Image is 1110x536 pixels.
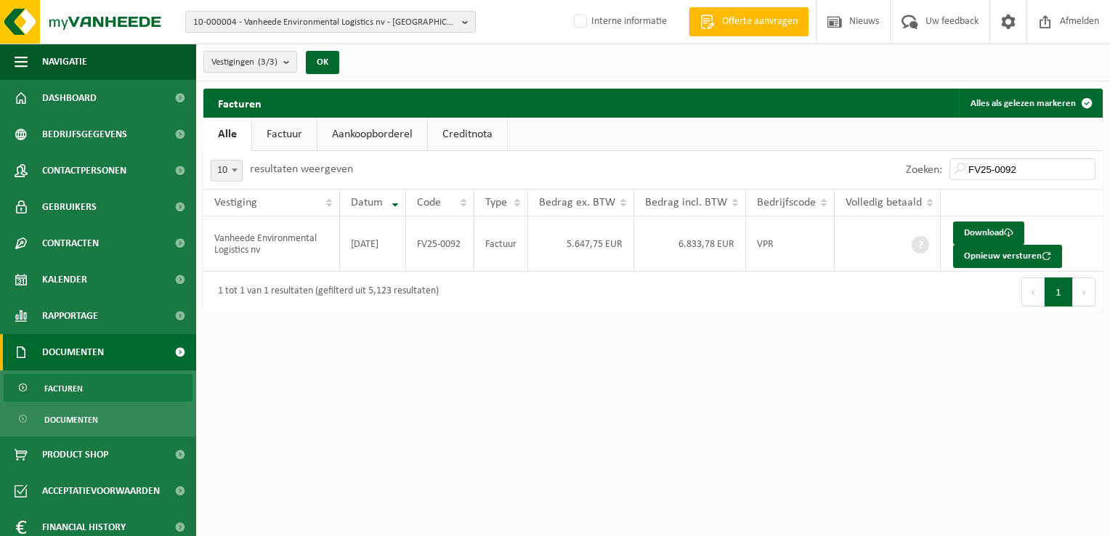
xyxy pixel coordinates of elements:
span: Vestiging [214,197,257,208]
td: [DATE] [340,216,406,272]
span: Navigatie [42,44,87,80]
span: Code [417,197,441,208]
td: VPR [746,216,835,272]
label: resultaten weergeven [250,163,353,175]
a: Facturen [4,374,193,402]
span: Bedrijfscode [757,197,816,208]
span: Volledig betaald [846,197,922,208]
a: Creditnota [428,118,507,151]
td: Factuur [474,216,528,272]
a: Aankoopborderel [317,118,427,151]
td: Vanheede Environmental Logistics nv [203,216,340,272]
button: OK [306,51,339,74]
span: Kalender [42,261,87,298]
button: Previous [1021,277,1045,306]
div: 1 tot 1 van 1 resultaten (gefilterd uit 5,123 resultaten) [211,279,439,305]
a: Alle [203,118,251,151]
a: Offerte aanvragen [689,7,809,36]
button: 10-000004 - Vanheede Environmental Logistics nv - [GEOGRAPHIC_DATA] [185,11,476,33]
span: Facturen [44,375,83,402]
button: Opnieuw versturen [953,245,1062,268]
span: Gebruikers [42,189,97,225]
span: Acceptatievoorwaarden [42,473,160,509]
span: 10 [211,160,243,182]
span: Datum [351,197,383,208]
span: Documenten [44,406,98,434]
span: 10 [211,161,242,181]
button: Next [1073,277,1095,306]
td: 6.833,78 EUR [634,216,746,272]
button: Alles als gelezen markeren [959,89,1101,118]
a: Download [953,222,1024,245]
label: Zoeken: [906,164,942,176]
span: Type [485,197,507,208]
span: Bedrijfsgegevens [42,116,127,153]
span: Dashboard [42,80,97,116]
span: Vestigingen [211,52,277,73]
span: Rapportage [42,298,98,334]
td: FV25-0092 [406,216,474,272]
a: Factuur [252,118,317,151]
td: 5.647,75 EUR [528,216,634,272]
span: Bedrag incl. BTW [645,197,727,208]
a: Documenten [4,405,193,433]
h2: Facturen [203,89,276,117]
span: 10-000004 - Vanheede Environmental Logistics nv - [GEOGRAPHIC_DATA] [193,12,456,33]
span: Contactpersonen [42,153,126,189]
button: Vestigingen(3/3) [203,51,297,73]
span: Offerte aanvragen [718,15,801,29]
span: Contracten [42,225,99,261]
span: Bedrag ex. BTW [539,197,615,208]
button: 1 [1045,277,1073,306]
span: Product Shop [42,436,108,473]
label: Interne informatie [571,11,667,33]
count: (3/3) [258,57,277,67]
span: Documenten [42,334,104,370]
